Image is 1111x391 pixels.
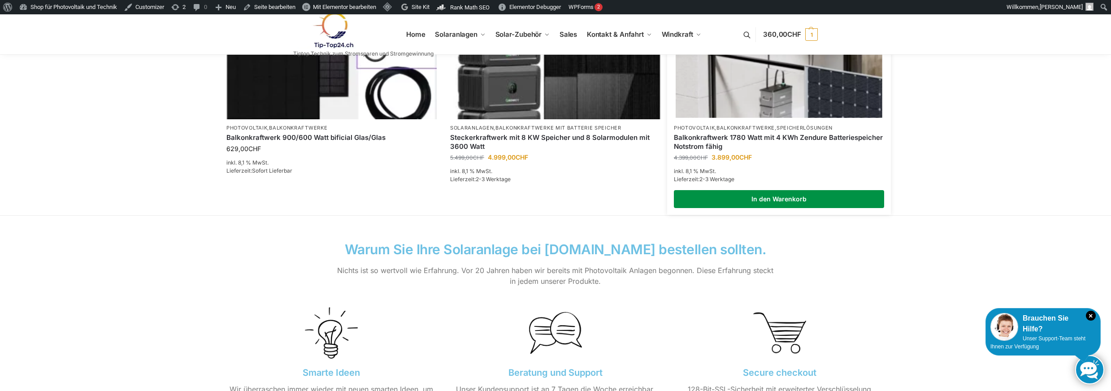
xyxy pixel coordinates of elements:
span: Rank Math SEO [450,4,490,11]
img: Home 13 [753,307,806,359]
p: inkl. 8,1 % MwSt. [450,167,660,175]
img: Benutzerbild von Rupert Spoddig [1085,3,1094,11]
div: Brauchen Sie Hilfe? [990,313,1096,335]
nav: Cart contents [763,14,818,56]
span: 360,00 [763,30,801,39]
p: , [226,125,437,131]
p: , [450,125,660,131]
p: , , [674,125,884,131]
span: Kontakt & Anfahrt [587,30,644,39]
span: Windkraft [662,30,693,39]
h3: Secure checkout [674,368,885,377]
span: Lieferzeit: [674,176,734,182]
a: Solaranlagen [431,14,489,55]
a: In den Warenkorb legen: „Balkonkraftwerk 1780 Watt mit 4 KWh Zendure Batteriespeicher Notstrom fä... [674,190,884,208]
span: Sales [560,30,577,39]
img: Solaranlagen, Speicheranlagen und Energiesparprodukte [293,12,372,48]
span: Site Kit [412,4,430,10]
span: 1 [805,28,818,41]
a: Photovoltaik [226,125,267,131]
span: CHF [473,154,484,161]
span: CHF [248,145,261,152]
p: Tiptop Technik zum Stromsparen und Stromgewinnung [293,51,434,56]
a: Balkonkraftwerk 900/600 Watt bificial Glas/Glas [226,133,437,142]
img: Home 12 [529,307,582,359]
a: Solaranlagen [450,125,494,131]
bdi: 629,00 [226,145,261,152]
p: Nichts ist so wertvoll wie Erfahrung. Vor 20 Jahren haben wir bereits mit Photovoltaik Anlagen be... [336,265,775,287]
span: 2-3 Werktage [699,176,734,182]
span: CHF [697,154,708,161]
a: Speicherlösungen [777,125,833,131]
a: Sales [555,14,581,55]
span: Solaranlagen [435,30,477,39]
span: Unser Support-Team steht Ihnen zur Verfügung [990,335,1085,350]
div: 2 [595,3,603,11]
span: Lieferzeit: [450,176,511,182]
a: Balkonkraftwerke [716,125,775,131]
bdi: 4.999,00 [488,153,528,161]
h3: Smarte Ideen [226,368,437,377]
span: Sofort Lieferbar [252,167,292,174]
bdi: 4.399,00 [674,154,708,161]
a: Balkonkraftwerke mit Batterie Speicher [495,125,621,131]
span: CHF [787,30,801,39]
span: Lieferzeit: [226,167,292,174]
bdi: 5.499,00 [450,154,484,161]
span: [PERSON_NAME] [1040,4,1083,10]
p: inkl. 8,1 % MwSt. [226,159,437,167]
a: 360,00CHF 1 [763,21,818,48]
a: Photovoltaik [674,125,715,131]
a: Balkonkraftwerke [269,125,327,131]
span: CHF [516,153,528,161]
span: Mit Elementor bearbeiten [313,4,376,10]
span: Solar-Zubehör [495,30,542,39]
a: Windkraft [658,14,705,55]
a: Balkonkraftwerk 1780 Watt mit 4 KWh Zendure Batteriespeicher Notstrom fähig [674,133,884,151]
span: CHF [739,153,752,161]
i: Schließen [1086,311,1096,321]
img: Home 11 [305,307,357,359]
img: Customer service [990,313,1018,341]
h3: Beratung und Support [450,368,661,377]
h2: Warum Sie Ihre Solaranlage bei [DOMAIN_NAME] bestellen sollten. [336,243,775,256]
a: Steckerkraftwerk mit 8 KW Speicher und 8 Solarmodulen mit 3600 Watt [450,133,660,151]
a: Solar-Zubehör [491,14,553,55]
a: Kontakt & Anfahrt [583,14,655,55]
bdi: 3.899,00 [712,153,752,161]
span: 2-3 Werktage [476,176,511,182]
p: inkl. 8,1 % MwSt. [674,167,884,175]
